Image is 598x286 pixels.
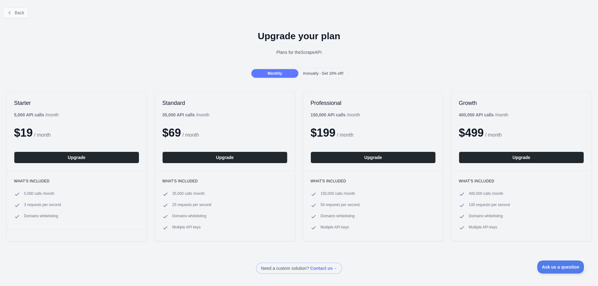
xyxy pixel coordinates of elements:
span: $ 199 [311,126,335,139]
h2: Standard [162,99,287,107]
h2: Professional [311,99,436,107]
h2: Growth [459,99,584,107]
div: / month [459,112,508,118]
iframe: Toggle Customer Support [537,260,586,274]
b: 150,000 API calls [311,112,345,117]
span: $ 499 [459,126,484,139]
b: 400,000 API calls [459,112,494,117]
div: / month [311,112,360,118]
